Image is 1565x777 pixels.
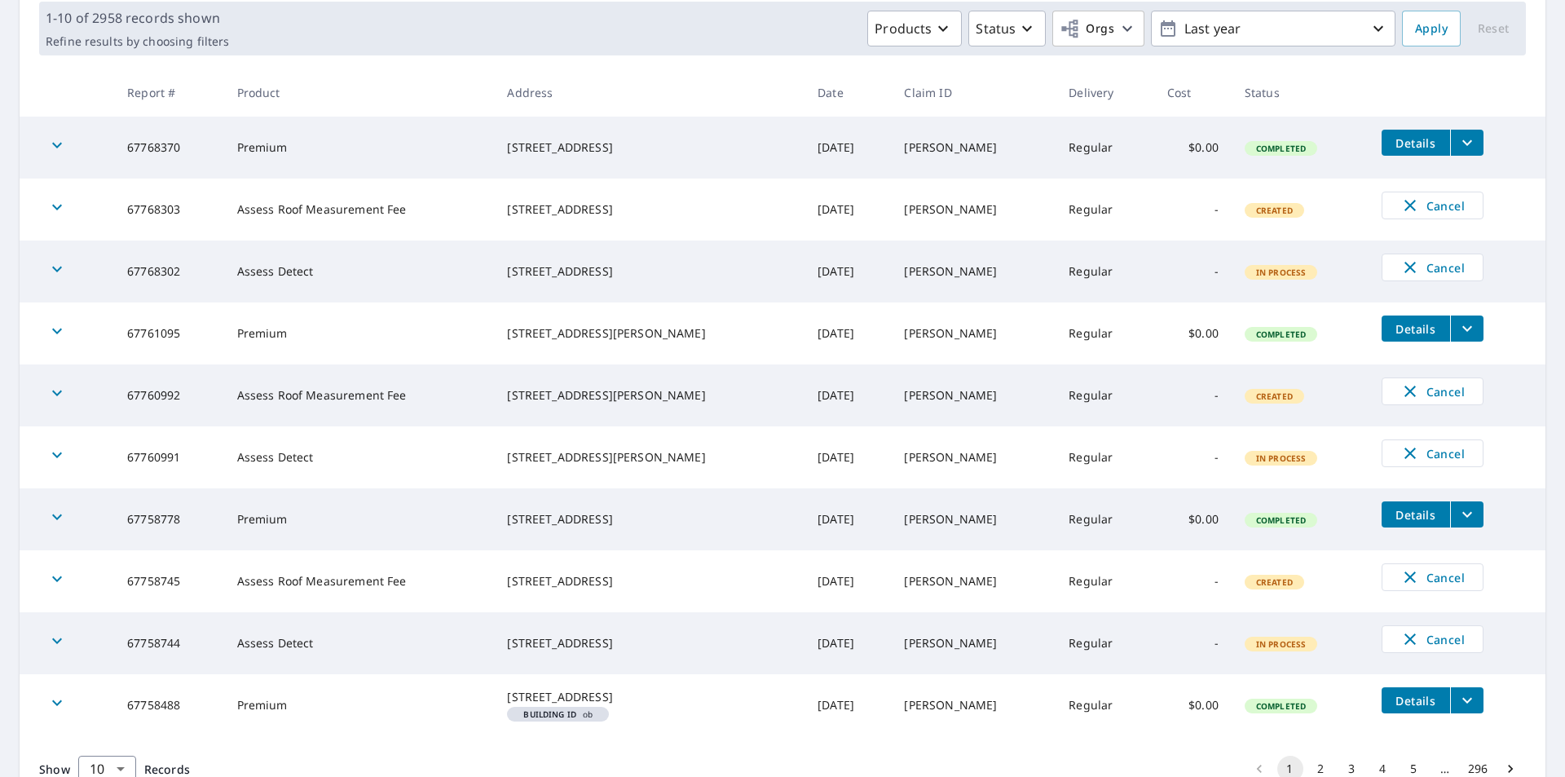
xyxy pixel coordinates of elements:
th: Delivery [1056,68,1154,117]
td: 67758744 [114,612,223,674]
td: [DATE] [805,488,891,550]
span: Created [1246,205,1303,216]
span: Completed [1246,143,1316,154]
td: Assess Roof Measurement Fee [224,364,495,426]
td: Regular [1056,117,1154,179]
button: Cancel [1382,439,1483,467]
button: Last year [1151,11,1395,46]
td: - [1154,550,1232,612]
div: [STREET_ADDRESS] [507,573,791,589]
td: [DATE] [805,117,891,179]
td: [PERSON_NAME] [891,674,1056,736]
span: Details [1391,321,1440,337]
td: Regular [1056,550,1154,612]
td: [PERSON_NAME] [891,302,1056,364]
div: [STREET_ADDRESS] [507,635,791,651]
td: Regular [1056,302,1154,364]
span: Cancel [1399,629,1466,649]
th: Status [1232,68,1369,117]
td: Regular [1056,612,1154,674]
td: [DATE] [805,426,891,488]
p: 1-10 of 2958 records shown [46,8,229,28]
button: Status [968,11,1046,46]
td: Regular [1056,674,1154,736]
span: Details [1391,135,1440,151]
button: detailsBtn-67768370 [1382,130,1450,156]
td: Premium [224,488,495,550]
button: Cancel [1382,192,1483,219]
span: Cancel [1399,382,1466,401]
td: 67760991 [114,426,223,488]
td: - [1154,241,1232,302]
div: [STREET_ADDRESS][PERSON_NAME] [507,449,791,466]
td: Assess Detect [224,241,495,302]
span: Orgs [1060,19,1114,39]
td: Premium [224,674,495,736]
div: [STREET_ADDRESS] [507,139,791,156]
td: [PERSON_NAME] [891,488,1056,550]
td: 67758488 [114,674,223,736]
td: [DATE] [805,302,891,364]
span: Completed [1246,700,1316,712]
button: Cancel [1382,563,1483,591]
em: Building ID [523,710,576,718]
td: 67768302 [114,241,223,302]
span: Apply [1415,19,1448,39]
td: Regular [1056,426,1154,488]
div: [STREET_ADDRESS][PERSON_NAME] [507,325,791,342]
button: Products [867,11,962,46]
div: [STREET_ADDRESS] [507,263,791,280]
span: Cancel [1399,196,1466,215]
button: Orgs [1052,11,1144,46]
td: Assess Detect [224,612,495,674]
span: Cancel [1399,444,1466,463]
span: Completed [1246,514,1316,526]
span: Details [1391,693,1440,709]
td: - [1154,364,1232,426]
button: filesDropdownBtn-67761095 [1450,316,1483,342]
td: 67758745 [114,550,223,612]
th: Date [805,68,891,117]
td: Regular [1056,364,1154,426]
span: In Process [1246,638,1316,650]
button: filesDropdownBtn-67758488 [1450,687,1483,713]
td: [DATE] [805,179,891,241]
td: $0.00 [1154,302,1232,364]
span: Records [144,762,190,777]
div: [STREET_ADDRESS] [507,511,791,528]
div: [STREET_ADDRESS][PERSON_NAME] [507,387,791,404]
td: 67758778 [114,488,223,550]
td: - [1154,612,1232,674]
td: [PERSON_NAME] [891,179,1056,241]
td: [PERSON_NAME] [891,612,1056,674]
button: detailsBtn-67758778 [1382,501,1450,528]
button: Cancel [1382,625,1483,653]
td: [DATE] [805,241,891,302]
th: Report # [114,68,223,117]
td: 67761095 [114,302,223,364]
span: Details [1391,507,1440,523]
td: - [1154,179,1232,241]
td: 67760992 [114,364,223,426]
td: Assess Roof Measurement Fee [224,550,495,612]
td: 67768370 [114,117,223,179]
td: Assess Roof Measurement Fee [224,179,495,241]
button: detailsBtn-67758488 [1382,687,1450,713]
td: [PERSON_NAME] [891,364,1056,426]
span: Show [39,762,70,777]
div: [STREET_ADDRESS] [507,201,791,218]
td: 67768303 [114,179,223,241]
th: Claim ID [891,68,1056,117]
div: [STREET_ADDRESS] [507,689,791,705]
td: $0.00 [1154,117,1232,179]
th: Address [494,68,805,117]
td: [PERSON_NAME] [891,550,1056,612]
span: Cancel [1399,567,1466,587]
p: Last year [1178,15,1369,43]
span: Completed [1246,329,1316,340]
th: Product [224,68,495,117]
td: Assess Detect [224,426,495,488]
span: Cancel [1399,258,1466,277]
td: [DATE] [805,674,891,736]
td: [DATE] [805,612,891,674]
